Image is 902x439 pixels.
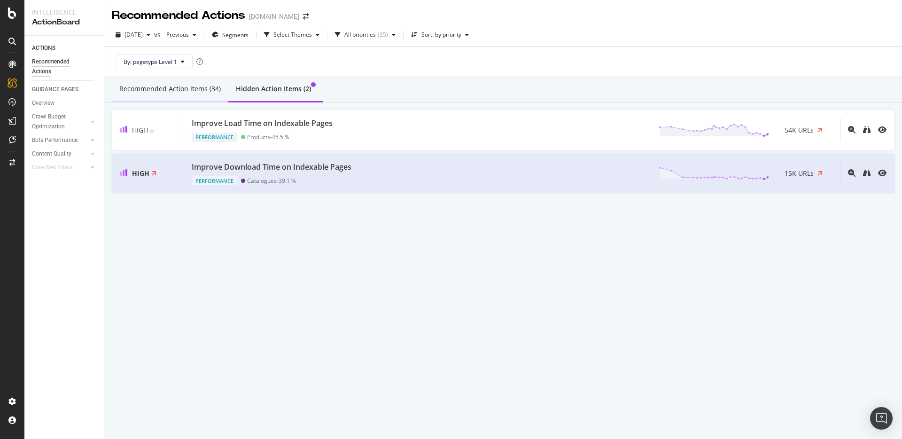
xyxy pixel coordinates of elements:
[124,58,177,66] span: By: pagetype Level 1
[132,125,148,134] span: High
[32,43,55,53] div: ACTIONS
[163,31,189,39] span: Previous
[124,31,143,39] span: 2025 Aug. 9th
[112,27,154,42] button: [DATE]
[112,8,245,24] div: Recommended Actions
[32,163,72,172] div: Core Web Vitals
[32,98,54,108] div: Overview
[32,8,96,17] div: Intelligence
[273,32,312,38] div: Select Themes
[192,118,333,129] div: Improve Load Time on Indexable Pages
[32,135,78,145] div: Bots Performance
[303,13,309,20] div: arrow-right-arrow-left
[32,85,97,94] a: GUIDANCE PAGES
[32,135,88,145] a: Bots Performance
[785,125,814,135] span: 54K URLs
[407,27,473,42] button: Sort: by priority
[236,84,311,94] div: Hidden Action Items (2)
[870,407,893,430] div: Open Intercom Messenger
[378,32,388,38] div: ( 35 )
[863,126,871,133] div: binoculars
[247,133,289,141] div: Products - 45.5 %
[863,169,871,177] div: binoculars
[331,27,399,42] button: All priorities(35)
[32,98,97,108] a: Overview
[32,43,97,53] a: ACTIONS
[247,177,296,184] div: Catalogues - 39.1 %
[132,169,149,178] span: High
[848,169,855,177] div: magnifying-glass-plus
[222,31,249,39] span: Segments
[32,163,88,172] a: Core Web Vitals
[32,17,96,28] div: ActionBoard
[32,112,81,132] div: Crawl Budget Optimization
[863,125,871,134] a: binoculars
[32,112,88,132] a: Crawl Budget Optimization
[848,126,855,133] div: magnifying-glass-plus
[863,169,871,178] a: binoculars
[32,149,71,159] div: Content Quality
[116,54,193,69] button: By: pagetype Level 1
[192,176,237,186] div: Performance
[32,57,88,77] div: Recommended Actions
[32,57,97,77] a: Recommended Actions
[260,27,323,42] button: Select Themes
[154,30,163,39] span: vs
[249,12,299,21] div: [DOMAIN_NAME]
[163,27,200,42] button: Previous
[208,27,252,42] button: Segments
[192,162,351,172] div: Improve Download Time on Indexable Pages
[150,130,154,133] img: Equal
[32,149,88,159] a: Content Quality
[878,169,886,177] div: eye
[421,32,461,38] div: Sort: by priority
[344,32,376,38] div: All priorities
[785,169,814,178] span: 15K URLs
[119,84,221,94] div: Recommended Action Items (34)
[878,126,886,133] div: eye
[32,85,78,94] div: GUIDANCE PAGES
[192,133,237,142] div: Performance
